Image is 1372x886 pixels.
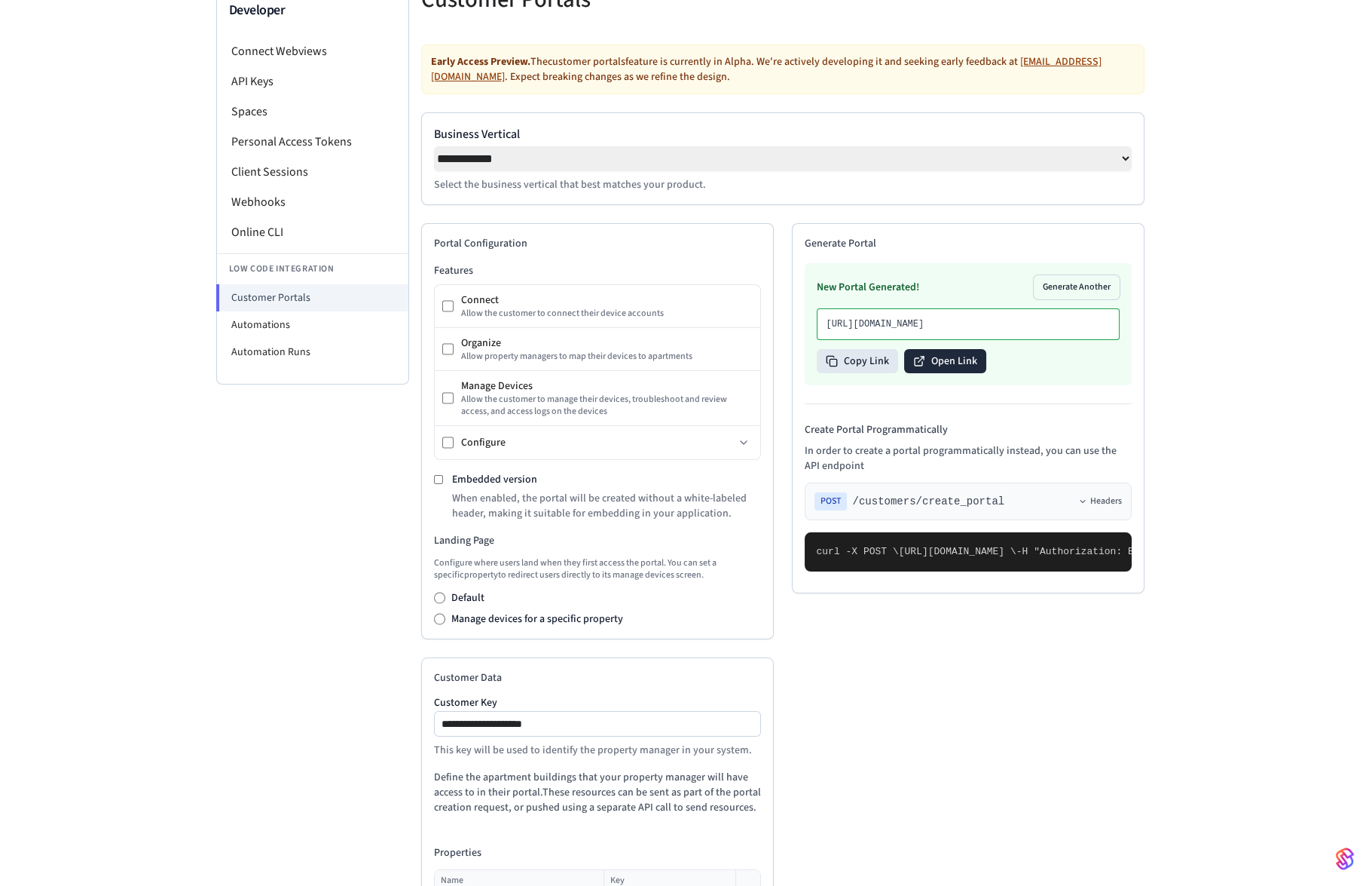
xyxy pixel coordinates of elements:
span: [URL][DOMAIN_NAME] \ [899,546,1016,557]
span: curl -X POST \ [817,546,899,557]
li: API Keys [217,66,408,97]
div: Configure [461,435,734,450]
span: /customers/create_portal [853,494,1005,509]
button: Generate Another [1034,275,1120,299]
li: Webhooks [217,187,408,217]
p: In order to create a portal programmatically instead, you can use the API endpoint [805,443,1132,474]
strong: Early Access Preview. [431,54,530,69]
span: -H "Authorization: Bearer seam_api_key_123456" \ [1016,546,1298,557]
li: Personal Access Tokens [217,127,408,157]
div: Allow property managers to map their devices to apartments [461,351,752,363]
p: Select the business vertical that best matches your product. [434,177,1132,192]
img: SeamLogoGradient.69752ec5.svg [1336,847,1354,871]
p: [URL][DOMAIN_NAME] [827,318,1110,330]
li: Spaces [217,97,408,127]
button: Headers [1078,495,1122,507]
a: [EMAIL_ADDRESS][DOMAIN_NAME] [431,54,1102,84]
p: Define the apartment buildings that your property manager will have access to in their portal. Th... [434,770,761,815]
div: Connect [461,293,752,308]
label: Business Vertical [434,125,1132,143]
label: Customer Key [434,697,761,708]
label: Manage devices for a specific property [451,612,623,627]
li: Customer Portals [216,284,408,311]
div: Organize [461,336,752,351]
h2: Customer Data [434,670,761,685]
p: When enabled, the portal will be created without a white-labeled header, making it suitable for e... [452,491,760,521]
h3: New Portal Generated! [817,280,919,295]
div: The customer portals feature is currently in Alpha. We're actively developing it and seeking earl... [421,44,1144,94]
h4: Properties [434,845,761,860]
button: Open Link [904,349,986,373]
label: Embedded version [452,472,537,487]
h2: Portal Configuration [434,236,761,251]
label: Default [451,590,484,605]
div: Manage Devices [461,379,752,394]
h3: Features [434,263,761,278]
div: Allow the customer to connect their device accounts [461,308,752,320]
li: Online CLI [217,217,408,247]
li: Client Sessions [217,157,408,187]
h2: Generate Portal [805,236,1132,251]
div: Allow the customer to manage their devices, troubleshoot and review access, and access logs on th... [461,394,752,418]
span: POST [814,492,847,510]
li: Automations [217,311,408,339]
h4: Create Portal Programmatically [805,422,1132,437]
p: Configure where users land when they first access the portal. You can set a specific property to ... [434,557,761,581]
p: This key will be used to identify the property manager in your system. [434,743,761,758]
button: Copy Link [817,349,898,373]
h3: Landing Page [434,533,761,548]
li: Connect Webviews [217,36,408,66]
li: Low Code Integration [217,253,408,284]
li: Automation Runs [217,339,408,366]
